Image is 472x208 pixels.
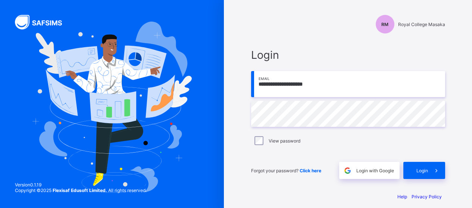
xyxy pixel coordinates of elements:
span: Login [251,48,445,61]
a: Help [397,194,407,199]
span: Forgot your password? [251,168,321,173]
span: Login [416,168,428,173]
span: Login with Google [356,168,394,173]
img: Hero Image [32,22,192,193]
a: Privacy Policy [412,194,442,199]
span: Copyright © 2025 All rights reserved. [15,188,147,193]
span: RM [381,22,388,27]
span: Version 0.1.19 [15,182,147,188]
span: Royal College Masaka [398,22,445,27]
label: View password [269,138,300,144]
img: SAFSIMS Logo [15,15,71,29]
strong: Flexisaf Edusoft Limited. [53,188,107,193]
a: Click here [300,168,321,173]
img: google.396cfc9801f0270233282035f929180a.svg [343,166,352,175]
